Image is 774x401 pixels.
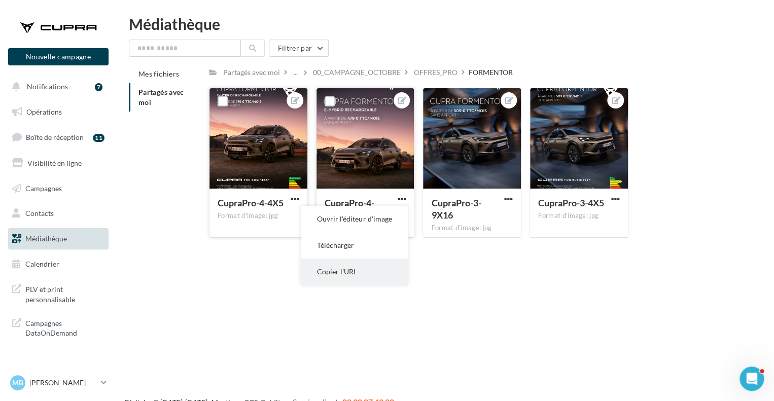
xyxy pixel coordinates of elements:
div: Format d'image: jpg [218,211,299,221]
div: FORMENTOR [469,67,513,78]
div: ... [291,65,300,80]
div: OFFRES_PRO [414,67,458,78]
iframe: Intercom live chat [740,367,764,391]
span: Boîte de réception [26,133,84,141]
span: CupraPro-4-4X5 [218,197,284,208]
span: CupraPro-3-9X16 [431,197,481,221]
span: CupraPro-4-9X16 [325,197,374,221]
span: Mes fichiers [138,69,179,78]
p: [PERSON_NAME] [29,378,97,388]
span: CupraPro-3-4X5 [538,197,604,208]
span: MB [12,378,23,388]
span: Contacts [25,209,54,217]
div: 7 [95,83,102,91]
span: Partagés avec moi [138,88,184,106]
a: Opérations [6,101,111,123]
a: Campagnes DataOnDemand [6,312,111,342]
span: Médiathèque [25,234,67,243]
span: Opérations [26,107,62,116]
div: Médiathèque [129,16,762,31]
div: Format d'image: jpg [538,211,620,221]
button: Filtrer par [269,40,329,57]
button: Notifications 7 [6,76,107,97]
button: Copier l'URL [301,259,408,285]
a: PLV et print personnalisable [6,278,111,308]
button: Nouvelle campagne [8,48,109,65]
a: Boîte de réception11 [6,126,111,148]
button: Télécharger [301,232,408,259]
span: Notifications [27,82,68,91]
a: Calendrier [6,253,111,275]
span: Campagnes DataOnDemand [25,316,104,338]
a: Médiathèque [6,228,111,249]
span: Calendrier [25,260,59,268]
div: Format d'image: jpg [431,224,513,233]
a: Visibilité en ligne [6,153,111,174]
span: Campagnes [25,184,62,192]
span: PLV et print personnalisable [25,282,104,304]
span: Visibilité en ligne [27,159,82,167]
div: Partagés avec moi [223,67,280,78]
button: Ouvrir l'éditeur d'image [301,206,408,232]
a: Campagnes [6,178,111,199]
a: Contacts [6,203,111,224]
a: MB [PERSON_NAME] [8,373,109,392]
div: 11 [93,134,104,142]
div: 00_CAMPAGNE_OCTOBRE [313,67,401,78]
